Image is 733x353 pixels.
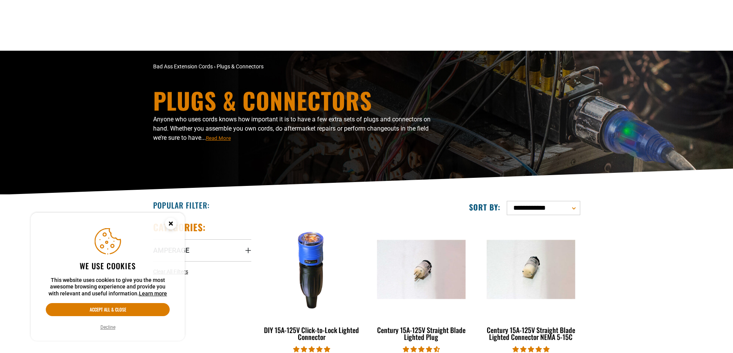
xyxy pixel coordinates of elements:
[263,326,361,340] div: DIY 15A-125V Click-to-Lock Lighted Connector
[139,290,167,297] a: Learn more
[31,213,185,341] aside: Cookie Consent
[217,63,264,70] span: Plugs & Connectors
[46,277,170,297] p: This website uses cookies to give you the most awesome browsing experience and provide you with r...
[46,303,170,316] button: Accept all & close
[214,63,215,70] span: ›
[153,115,434,143] p: Anyone who uses cords knows how important it is to have a few extra sets of plugs and connectors ...
[153,89,434,112] h1: Plugs & Connectors
[513,346,549,353] span: 5.00 stars
[372,221,470,345] a: Century 15A-125V Straight Blade Lighted Plug Century 15A-125V Straight Blade Lighted Plug
[483,240,579,299] img: Century 15A-125V Straight Blade Lighted Connector NEMA 5-15C
[293,346,330,353] span: 4.84 stars
[373,240,470,299] img: Century 15A-125V Straight Blade Lighted Plug
[153,239,251,261] summary: Amperage
[372,326,470,340] div: Century 15A-125V Straight Blade Lighted Plug
[153,200,210,210] h2: Popular Filter:
[153,63,213,70] a: Bad Ass Extension Cords
[482,221,580,345] a: Century 15A-125V Straight Blade Lighted Connector NEMA 5-15C Century 15A-125V Straight Blade Ligh...
[98,323,118,331] button: Decline
[153,63,434,71] nav: breadcrumbs
[469,202,501,212] label: Sort by:
[263,225,360,313] img: DIY 15A-125V Click-to-Lock Lighted Connector
[482,326,580,340] div: Century 15A-125V Straight Blade Lighted Connector NEMA 5-15C
[403,346,440,353] span: 4.38 stars
[46,261,170,271] h2: We use cookies
[206,135,231,141] span: Read More
[263,221,361,345] a: DIY 15A-125V Click-to-Lock Lighted Connector DIY 15A-125V Click-to-Lock Lighted Connector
